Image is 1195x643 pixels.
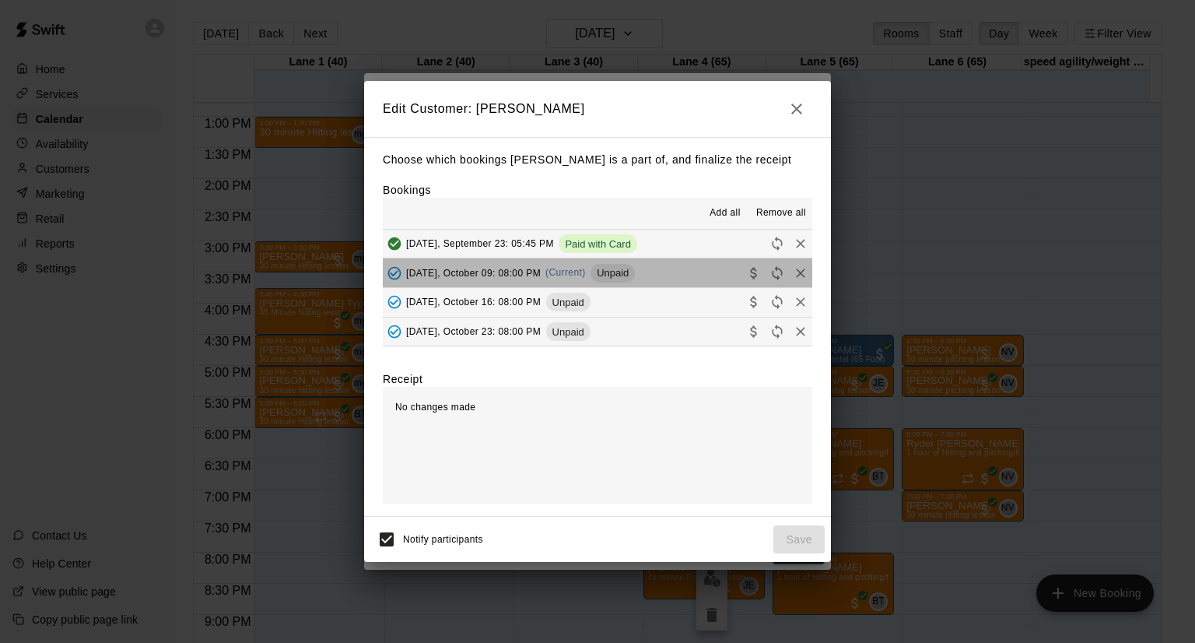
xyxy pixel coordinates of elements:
span: Remove [789,237,812,249]
span: Reschedule [766,325,789,337]
button: Added - Collect Payment [383,320,406,343]
h2: Edit Customer: [PERSON_NAME] [364,81,831,137]
span: Collect payment [742,325,766,337]
span: Notify participants [403,534,483,545]
span: Reschedule [766,266,789,278]
span: Unpaid [546,297,590,308]
span: Remove all [756,206,806,221]
span: Remove [789,266,812,278]
span: Add all [710,206,741,221]
button: Remove all [750,201,812,226]
span: Unpaid [546,326,590,338]
label: Bookings [383,184,431,196]
span: [DATE], October 23: 08:00 PM [406,326,541,337]
span: [DATE], October 16: 08:00 PM [406,297,541,307]
button: Added & Paid[DATE], September 23: 05:45 PMPaid with CardRescheduleRemove [383,230,812,258]
button: Added - Collect Payment [383,290,406,314]
span: Reschedule [766,237,789,249]
span: Remove [789,325,812,337]
span: Reschedule [766,296,789,307]
span: (Current) [545,267,586,278]
button: Added - Collect Payment[DATE], October 23: 08:00 PMUnpaidCollect paymentRescheduleRemove [383,318,812,346]
p: Choose which bookings [PERSON_NAME] is a part of, and finalize the receipt [383,150,812,170]
button: Added - Collect Payment[DATE], October 09: 08:00 PM(Current)UnpaidCollect paymentRescheduleRemove [383,258,812,287]
button: Add all [700,201,750,226]
button: Added - Collect Payment[DATE], October 16: 08:00 PMUnpaidCollect paymentRescheduleRemove [383,288,812,317]
span: Collect payment [742,266,766,278]
span: Remove [789,296,812,307]
span: Unpaid [590,267,635,279]
span: Collect payment [742,296,766,307]
span: [DATE], October 09: 08:00 PM [406,267,541,278]
button: Added & Paid [383,232,406,255]
span: [DATE], September 23: 05:45 PM [406,238,554,249]
span: Paid with Card [559,238,637,250]
label: Receipt [383,371,422,387]
button: Added - Collect Payment [383,262,406,285]
span: No changes made [395,402,475,413]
